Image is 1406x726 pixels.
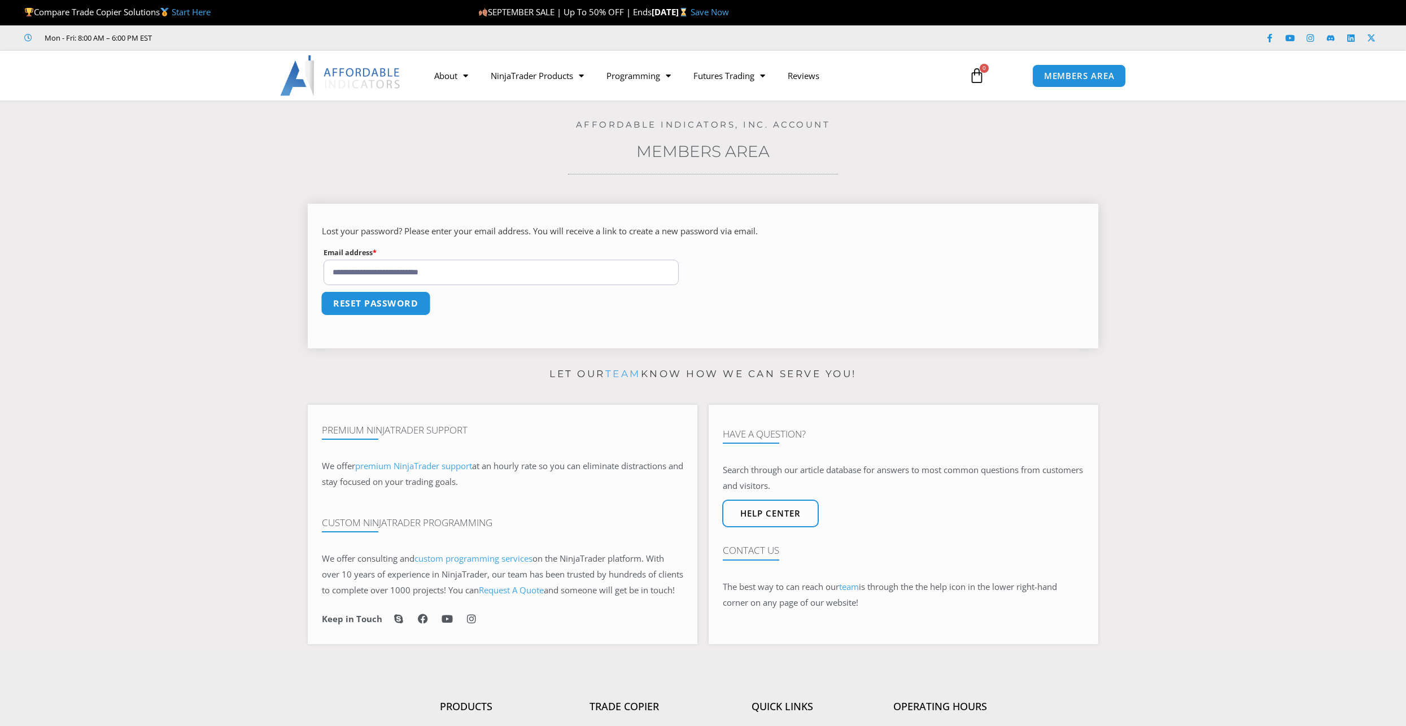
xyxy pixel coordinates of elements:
span: on the NinjaTrader platform. With over 10 years of experience in NinjaTrader, our team has been t... [322,553,683,596]
a: team [839,581,859,592]
img: 🍂 [479,8,487,16]
img: LogoAI | Affordable Indicators – NinjaTrader [280,55,401,96]
h4: Operating Hours [861,701,1019,713]
span: SEPTEMBER SALE | Up To 50% OFF | Ends [478,6,652,18]
h4: Products [387,701,545,713]
p: Let our know how we can serve you! [308,365,1098,383]
span: We offer [322,460,355,471]
span: Help center [740,509,801,518]
a: NinjaTrader Products [479,63,595,89]
span: at an hourly rate so you can eliminate distractions and stay focused on your trading goals. [322,460,683,487]
a: Help center [722,500,819,527]
img: 🏆 [25,8,33,16]
a: Members Area [636,142,770,161]
a: MEMBERS AREA [1032,64,1126,88]
h4: Custom NinjaTrader Programming [322,517,683,528]
span: We offer consulting and [322,553,532,564]
a: Reviews [776,63,831,89]
h4: Trade Copier [545,701,703,713]
a: 0 [952,59,1002,92]
iframe: Customer reviews powered by Trustpilot [168,32,337,43]
a: custom programming services [414,553,532,564]
h6: Keep in Touch [322,614,382,624]
h4: Premium NinjaTrader Support [322,425,683,436]
span: Mon - Fri: 8:00 AM – 6:00 PM EST [42,31,152,45]
h4: Contact Us [723,545,1084,556]
img: ⌛ [679,8,688,16]
a: team [605,368,641,379]
h4: Quick Links [703,701,861,713]
nav: Menu [423,63,956,89]
a: Save Now [691,6,729,18]
p: Lost your password? Please enter your email address. You will receive a link to create a new pass... [322,224,1084,239]
label: Email address [324,246,679,260]
h4: Have A Question? [723,428,1084,440]
a: Request A Quote [479,584,544,596]
span: Compare Trade Copier Solutions [24,6,211,18]
a: Programming [595,63,682,89]
a: Start Here [172,6,211,18]
a: About [423,63,479,89]
strong: [DATE] [652,6,691,18]
p: Search through our article database for answers to most common questions from customers and visit... [723,462,1084,494]
span: 0 [980,64,989,73]
img: 🥇 [160,8,169,16]
a: premium NinjaTrader support [355,460,472,471]
a: Futures Trading [682,63,776,89]
a: Affordable Indicators, Inc. Account [576,119,831,130]
p: The best way to can reach our is through the the help icon in the lower right-hand corner on any ... [723,579,1084,611]
button: Reset password [321,291,430,316]
span: MEMBERS AREA [1044,72,1115,80]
